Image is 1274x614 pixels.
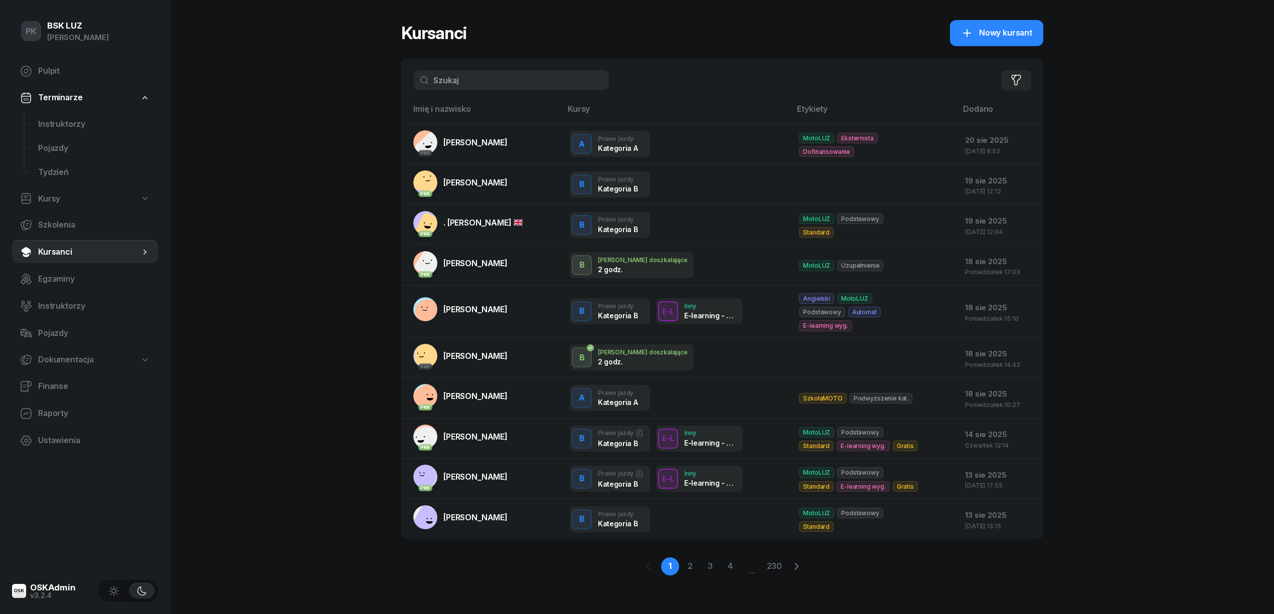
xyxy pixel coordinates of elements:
[965,442,1035,449] div: Czwartek 12:14
[837,481,890,492] span: E-learning wyg.
[572,255,592,275] button: B
[598,389,638,396] div: Prawo jazdy
[965,347,1035,360] div: 18 sie 2025
[965,387,1035,400] div: 18 sie 2025
[598,480,644,488] div: Kategoria B
[799,427,834,438] span: MotoLUZ
[572,388,592,408] button: A
[12,374,158,398] a: Finanse
[575,389,589,406] div: A
[681,557,699,575] a: 2
[598,265,650,274] div: 2 godz.
[598,135,638,142] div: Prawo jazdy
[12,267,158,291] a: Egzaminy
[443,351,508,361] span: [PERSON_NAME]
[965,509,1035,522] div: 13 sie 2025
[791,102,957,124] th: Etykiety
[575,303,589,320] div: B
[684,303,736,309] div: Inny
[38,327,150,340] span: Pojazdy
[893,481,918,492] span: Gratis
[837,214,883,224] span: Podstawowy
[799,320,852,331] span: E-learning wyg.
[38,192,60,206] span: Kursy
[850,393,912,403] span: Podwyższenie kat.
[721,557,739,575] a: 4
[443,304,508,314] span: [PERSON_NAME]
[12,240,158,264] a: Kursanci
[598,184,638,193] div: Kategoria B
[575,430,589,447] div: B
[418,231,433,237] div: PKK
[799,146,854,157] span: Dofinansowanie
[38,166,150,179] span: Tydzień
[572,215,592,235] button: B
[418,404,433,411] div: PKK
[572,347,592,367] button: B
[799,293,834,304] span: Angielski
[38,434,150,447] span: Ustawienia
[765,557,783,575] a: 230
[837,293,872,304] span: MotoLUZ
[30,592,76,599] div: v3.2.4
[965,134,1035,147] div: 20 sie 2025
[38,300,150,313] span: Instruktorzy
[443,391,508,401] span: [PERSON_NAME]
[965,229,1035,235] div: [DATE] 12:04
[575,470,589,487] div: B
[658,305,678,318] div: E-L
[443,472,508,482] span: [PERSON_NAME]
[598,398,638,406] div: Kategoria A
[848,307,881,317] span: Automat
[598,511,638,517] div: Prawo jazdy
[47,31,109,44] div: [PERSON_NAME]
[799,307,845,317] span: Podstawowy
[598,176,638,182] div: Prawo jazdy
[957,102,1043,124] th: Dodano
[418,150,433,156] div: PKK
[701,557,719,575] a: 3
[598,470,644,478] div: Prawo jazdy
[965,523,1035,529] div: [DATE] 15:15
[799,508,834,518] span: MotoLUZ
[965,148,1035,154] div: [DATE] 8:53
[12,294,158,318] a: Instruktorzy
[575,217,589,234] div: B
[799,214,834,224] span: MotoLUZ
[562,102,791,124] th: Kursy
[418,190,433,197] div: PKK
[741,557,763,576] span: ...
[598,303,638,309] div: Prawo jazdy
[684,430,736,436] div: Inny
[572,429,592,449] button: B
[38,407,150,420] span: Raporty
[12,584,26,598] img: logo-xs@2x.png
[443,177,508,187] span: [PERSON_NAME]
[401,24,466,42] h1: Kursanci
[418,271,433,278] div: PKK
[572,509,592,529] button: B
[684,439,736,447] div: E-learning - 90 dni
[575,176,589,193] div: B
[12,429,158,453] a: Ustawienia
[658,301,678,321] button: E-L
[837,508,883,518] span: Podstawowy
[598,349,688,355] div: [PERSON_NAME] doszkalające
[965,428,1035,441] div: 14 sie 2025
[413,297,508,321] a: [PERSON_NAME]
[38,353,94,366] span: Dokumentacja
[12,59,158,83] a: Pulpit
[965,255,1035,268] div: 18 sie 2025
[12,321,158,345] a: Pojazdy
[443,258,508,268] span: [PERSON_NAME]
[26,27,37,36] span: PK
[38,219,150,232] span: Szkolenia
[572,301,592,321] button: B
[684,470,736,477] div: Inny
[598,429,644,437] div: Prawo jazdy
[30,112,158,136] a: Instruktorzy
[47,22,109,30] div: BSK LUZ
[443,137,508,147] span: [PERSON_NAME]
[893,441,918,451] span: Gratis
[413,70,609,90] input: Szukaj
